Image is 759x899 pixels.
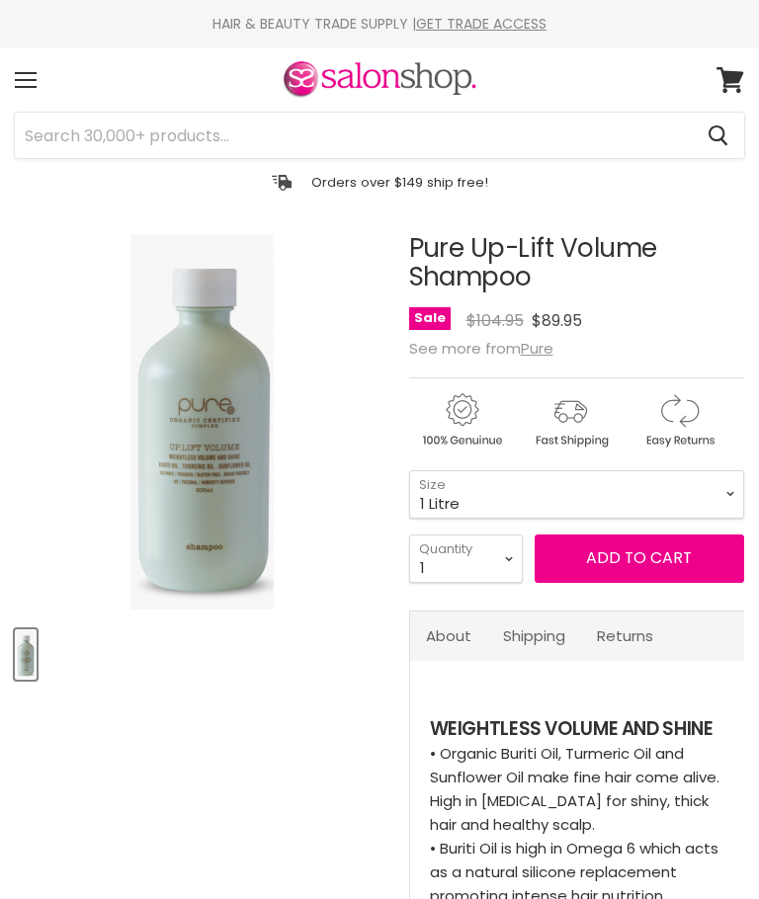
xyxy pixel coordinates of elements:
img: returns.gif [627,390,731,450]
img: Pure Up-Lift Volume Shampoo [131,234,274,610]
select: Quantity [409,534,523,583]
img: Pure Up-Lift Volume Shampoo [17,631,35,678]
a: Returns [581,612,669,660]
span: $104.95 [466,309,524,332]
input: Search [15,113,692,158]
span: $89.95 [532,309,582,332]
p: Orders over $149 ship free! [311,174,488,191]
button: Add to cart [535,534,744,582]
img: shipping.gif [518,390,623,450]
a: Shipping [487,612,581,660]
h1: Pure Up-Lift Volume Shampoo [409,234,744,291]
a: GET TRADE ACCESS [416,14,547,34]
span: Sale [409,307,451,330]
div: Product thumbnails [12,623,393,680]
button: Pure Up-Lift Volume Shampoo [15,629,37,680]
span: Add to cart [586,546,692,569]
div: Pure Up-Lift Volume Shampoo image. Click or Scroll to Zoom. [15,234,390,610]
button: Search [692,113,744,158]
span: See more from [409,338,553,359]
form: Product [14,112,745,159]
img: genuine.gif [409,390,514,450]
a: Pure [521,338,553,359]
h4: WEIGHTLESS VOLUME AND SHINE [430,716,724,742]
a: About [410,612,487,660]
